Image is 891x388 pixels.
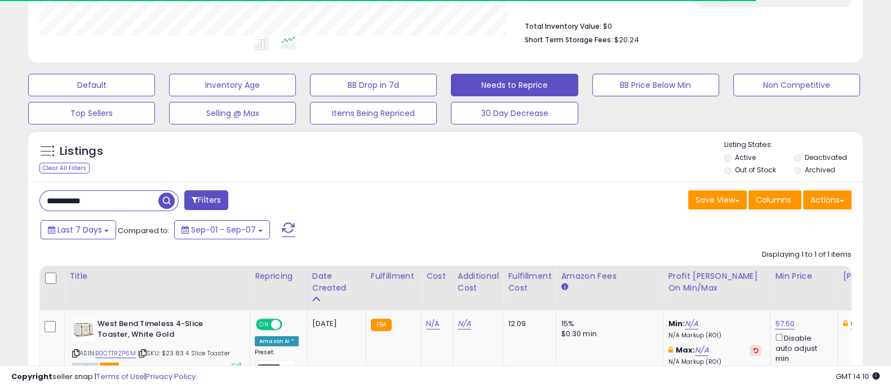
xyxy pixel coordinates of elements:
[169,102,296,124] button: Selling @ Max
[72,319,241,371] div: ASIN:
[118,225,170,236] span: Compared to:
[561,270,658,282] div: Amazon Fees
[458,270,499,294] div: Additional Cost
[525,21,601,31] b: Total Inventory Value:
[69,270,245,282] div: Title
[255,270,303,282] div: Repricing
[28,102,155,124] button: Top Sellers
[508,270,551,294] div: Fulfillment Cost
[60,144,103,159] h5: Listings
[310,74,437,96] button: BB Drop in 7d
[508,319,547,329] div: 12.09
[735,153,756,162] label: Active
[775,318,795,329] a: 57.50
[735,165,776,175] label: Out of Stock
[614,34,639,45] span: $20.24
[255,349,299,373] div: Preset:
[41,220,116,239] button: Last 7 Days
[775,270,833,282] div: Min Price
[756,194,791,206] span: Columns
[191,224,256,235] span: Sep-01 - Sep-07
[561,282,568,292] small: Amazon Fees.
[96,371,144,382] a: Terms of Use
[146,371,196,382] a: Privacy Policy
[312,270,361,294] div: Date Created
[11,372,196,382] div: seller snap | |
[451,74,578,96] button: Needs to Reprice
[174,220,270,239] button: Sep-01 - Sep-07
[312,319,357,329] div: [DATE]
[561,329,654,339] div: $0.30 min
[184,190,228,210] button: Filters
[28,74,155,96] button: Default
[592,74,719,96] button: BB Price Below Min
[748,190,801,209] button: Columns
[688,190,747,209] button: Save View
[371,319,392,331] small: FBA
[836,371,880,382] span: 2025-09-15 14:10 GMT
[138,349,230,358] span: | SKU: $23.83 4 Slice Toaster
[668,270,765,294] div: Profit [PERSON_NAME] on Min/Max
[39,163,90,173] div: Clear All Filters
[281,320,299,329] span: OFF
[775,332,829,364] div: Disable auto adjust min
[803,190,852,209] button: Actions
[426,318,440,329] a: N/A
[695,345,708,356] a: N/A
[733,74,860,96] button: Non Competitive
[804,153,846,162] label: Deactivated
[762,249,852,260] div: Displaying 1 to 1 of 1 items
[668,332,761,340] p: N/A Markup (ROI)
[310,102,437,124] button: Items Being Repriced
[426,270,448,282] div: Cost
[804,165,835,175] label: Archived
[685,318,698,329] a: N/A
[169,74,296,96] button: Inventory Age
[663,266,770,310] th: The percentage added to the cost of goods (COGS) that forms the calculator for Min & Max prices.
[724,140,863,150] p: Listing States:
[850,318,871,329] a: 69.99
[255,336,299,346] div: Amazon AI *
[95,349,136,358] a: B0CTTR2P6M
[525,19,843,32] li: $0
[11,371,52,382] strong: Copyright
[257,320,271,329] span: ON
[72,319,95,341] img: 31tWgkF-zBL._SL40_.jpg
[451,102,578,124] button: 30 Day Decrease
[97,319,234,342] b: West Bend Timeless 4-Slice Toaster, White Gold
[458,318,471,329] a: N/A
[57,224,102,235] span: Last 7 Days
[676,345,695,355] b: Max:
[668,318,685,329] b: Min:
[371,270,416,282] div: Fulfillment
[561,319,654,329] div: 15%
[525,35,613,44] b: Short Term Storage Fees:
